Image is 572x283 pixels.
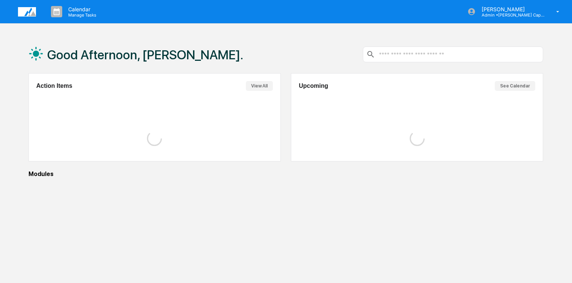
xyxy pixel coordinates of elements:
[28,170,543,178] div: Modules
[18,7,36,17] img: logo
[62,6,100,12] p: Calendar
[36,83,72,89] h2: Action Items
[47,47,243,62] h1: Good Afternoon, [PERSON_NAME].
[495,81,535,91] button: See Calendar
[246,81,273,91] button: View All
[62,12,100,18] p: Manage Tasks
[476,6,545,12] p: [PERSON_NAME]
[476,12,545,18] p: Admin • [PERSON_NAME] Capital Management
[299,83,328,89] h2: Upcoming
